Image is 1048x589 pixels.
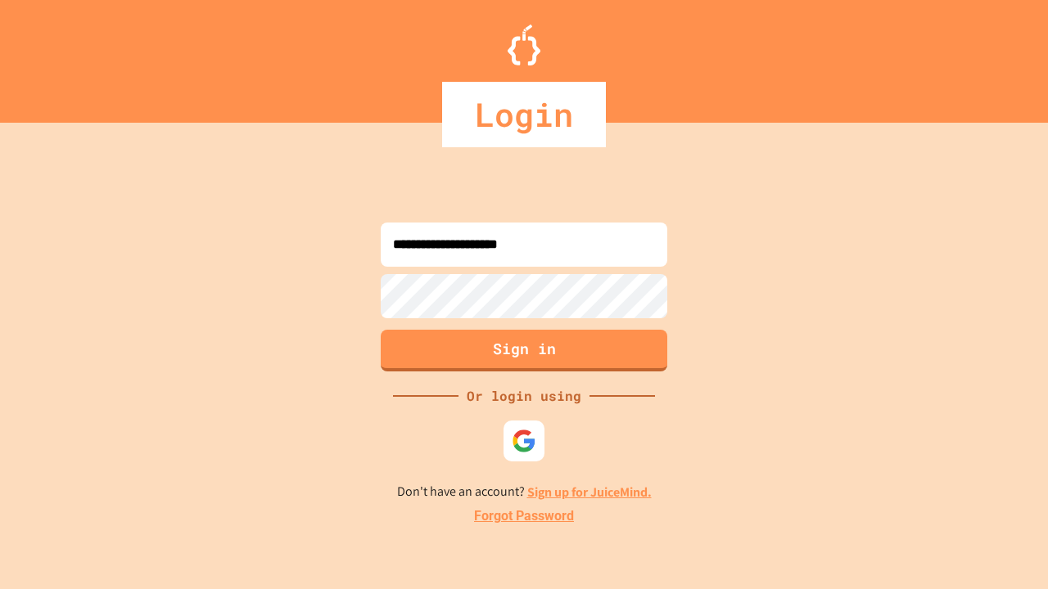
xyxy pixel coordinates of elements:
button: Sign in [381,330,667,371]
div: Login [442,82,606,147]
a: Forgot Password [474,506,574,526]
img: google-icon.svg [512,429,536,453]
a: Sign up for JuiceMind. [527,483,652,501]
iframe: chat widget [912,452,1032,522]
div: Or login using [458,386,589,406]
p: Don't have an account? [397,482,652,502]
img: Logo.svg [508,25,540,65]
iframe: chat widget [979,524,1032,573]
